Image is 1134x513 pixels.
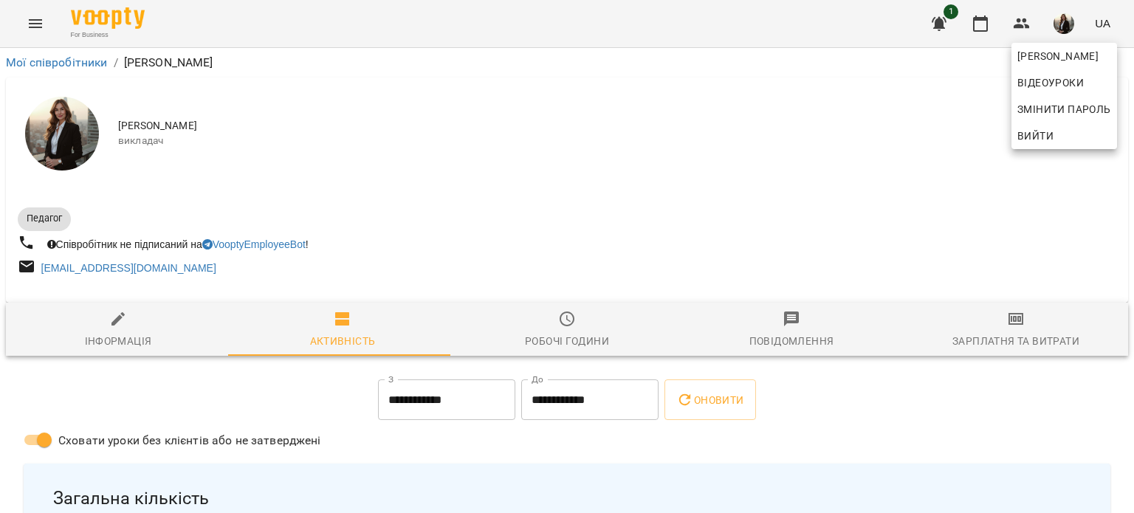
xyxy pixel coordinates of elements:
[1011,123,1117,149] button: Вийти
[1011,43,1117,69] a: [PERSON_NAME]
[1011,96,1117,123] a: Змінити пароль
[1017,100,1111,118] span: Змінити пароль
[1011,69,1090,96] a: Відеоуроки
[1017,47,1111,65] span: [PERSON_NAME]
[1017,127,1054,145] span: Вийти
[1017,74,1084,92] span: Відеоуроки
